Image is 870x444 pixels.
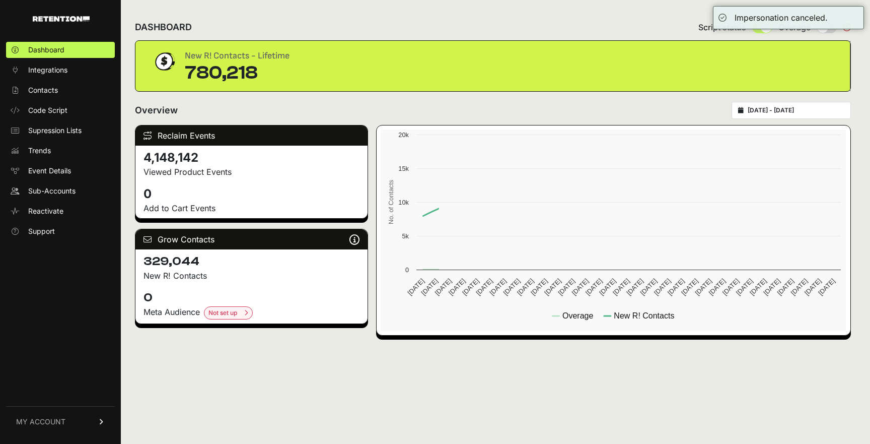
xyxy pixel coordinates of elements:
[135,103,178,117] h2: Overview
[502,277,522,297] text: [DATE]
[143,306,359,320] div: Meta Audience
[680,277,700,297] text: [DATE]
[698,21,746,33] span: Script status
[652,277,672,297] text: [DATE]
[639,277,659,297] text: [DATE]
[28,166,71,176] span: Event Details
[28,85,58,95] span: Contacts
[789,277,809,297] text: [DATE]
[625,277,645,297] text: [DATE]
[143,253,359,270] h4: 329,044
[28,65,67,75] span: Integrations
[185,49,289,63] div: New R! Contacts - Lifetime
[447,277,467,297] text: [DATE]
[6,203,115,219] a: Reactivate
[749,277,768,297] text: [DATE]
[143,150,359,166] h4: 4,148,142
[135,229,368,249] div: Grow Contacts
[6,406,115,437] a: MY ACCOUNT
[776,277,795,297] text: [DATE]
[399,131,409,139] text: 20k
[143,186,359,202] h4: 0
[6,143,115,159] a: Trends
[135,20,192,34] h2: DASHBOARD
[28,146,51,156] span: Trends
[707,277,727,297] text: [DATE]
[143,202,359,214] p: Add to Cart Events
[6,223,115,239] a: Support
[28,105,67,115] span: Code Script
[817,277,837,297] text: [DATE]
[803,277,823,297] text: [DATE]
[530,277,549,297] text: [DATE]
[612,277,631,297] text: [DATE]
[185,63,289,83] div: 780,218
[399,199,409,206] text: 10k
[6,183,115,199] a: Sub-Accounts
[6,102,115,118] a: Code Script
[28,206,63,216] span: Reactivate
[666,277,686,297] text: [DATE]
[475,277,494,297] text: [DATE]
[143,166,359,178] p: Viewed Product Events
[6,42,115,58] a: Dashboard
[584,277,604,297] text: [DATE]
[461,277,481,297] text: [DATE]
[399,165,409,172] text: 15k
[388,180,395,224] text: No. of Contacts
[143,290,359,306] h4: 0
[721,277,741,297] text: [DATE]
[6,122,115,139] a: Supression Lists
[598,277,617,297] text: [DATE]
[28,226,55,236] span: Support
[33,16,90,22] img: Retention.com
[28,125,82,136] span: Supression Lists
[614,311,675,320] text: New R! Contacts
[28,186,76,196] span: Sub-Accounts
[557,277,576,297] text: [DATE]
[405,266,409,274] text: 0
[735,277,754,297] text: [DATE]
[420,277,440,297] text: [DATE]
[6,62,115,78] a: Integrations
[735,12,828,24] div: Impersonation canceled.
[143,270,359,282] p: New R! Contacts
[516,277,535,297] text: [DATE]
[570,277,590,297] text: [DATE]
[135,125,368,146] div: Reclaim Events
[543,277,563,297] text: [DATE]
[694,277,713,297] text: [DATE]
[406,277,426,297] text: [DATE]
[433,277,453,297] text: [DATE]
[152,49,177,74] img: dollar-coin-05c43ed7efb7bc0c12610022525b4bbbb207c7efeef5aecc26f025e68dcafac9.png
[6,82,115,98] a: Contacts
[6,163,115,179] a: Event Details
[562,311,593,320] text: Overage
[402,232,409,240] text: 5k
[28,45,64,55] span: Dashboard
[488,277,508,297] text: [DATE]
[16,417,65,427] span: MY ACCOUNT
[762,277,782,297] text: [DATE]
